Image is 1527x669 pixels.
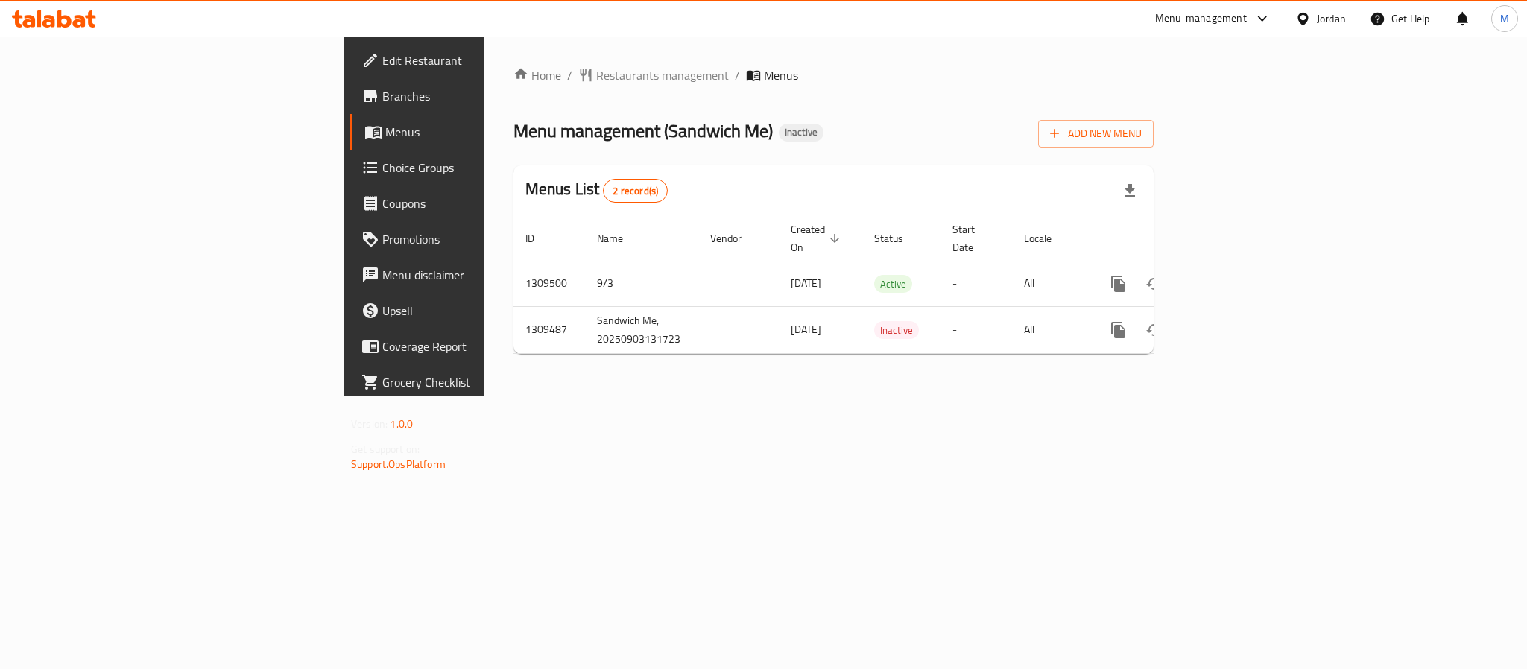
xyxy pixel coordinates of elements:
a: Restaurants management [578,66,729,84]
div: Total records count [603,179,668,203]
button: more [1101,312,1136,348]
th: Actions [1089,216,1256,261]
span: Add New Menu [1050,124,1142,143]
a: Menu disclaimer [350,257,598,293]
div: Menu-management [1155,10,1247,28]
span: Upsell [382,302,587,320]
span: M [1500,10,1509,27]
td: All [1012,261,1089,306]
button: Change Status [1136,266,1172,302]
a: Promotions [350,221,598,257]
span: Coverage Report [382,337,587,355]
span: 1.0.0 [390,414,413,434]
span: Edit Restaurant [382,51,587,69]
button: Add New Menu [1038,120,1154,148]
span: Start Date [952,221,994,256]
span: Active [874,276,912,293]
div: Jordan [1317,10,1346,27]
span: Locale [1024,229,1071,247]
a: Menus [350,114,598,150]
span: Menus [764,66,798,84]
a: Support.OpsPlatform [351,454,446,474]
span: Promotions [382,230,587,248]
span: Menu disclaimer [382,266,587,284]
table: enhanced table [513,216,1256,354]
a: Edit Restaurant [350,42,598,78]
a: Coverage Report [350,329,598,364]
span: Branches [382,87,587,105]
td: - [940,306,1012,353]
span: Get support on: [351,440,420,459]
a: Choice Groups [350,150,598,186]
span: Version: [351,414,388,434]
span: Created On [791,221,844,256]
a: Upsell [350,293,598,329]
span: Choice Groups [382,159,587,177]
li: / [735,66,740,84]
div: Inactive [779,124,823,142]
span: Menu management ( Sandwich Me ) [513,114,773,148]
span: Grocery Checklist [382,373,587,391]
td: All [1012,306,1089,353]
nav: breadcrumb [513,66,1154,84]
span: [DATE] [791,273,821,293]
td: - [940,261,1012,306]
span: 2 record(s) [604,184,667,198]
span: Coupons [382,194,587,212]
button: more [1101,266,1136,302]
a: Coupons [350,186,598,221]
div: Export file [1112,173,1148,209]
span: Name [597,229,642,247]
span: [DATE] [791,320,821,339]
span: Vendor [710,229,761,247]
a: Branches [350,78,598,114]
td: Sandwich Me, 20250903131723 [585,306,698,353]
a: Grocery Checklist [350,364,598,400]
div: Active [874,275,912,293]
div: Inactive [874,321,919,339]
span: Menus [385,123,587,141]
td: 9/3 [585,261,698,306]
span: ID [525,229,554,247]
h2: Menus List [525,178,668,203]
span: Inactive [779,126,823,139]
button: Change Status [1136,312,1172,348]
span: Restaurants management [596,66,729,84]
span: Status [874,229,923,247]
span: Inactive [874,322,919,339]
